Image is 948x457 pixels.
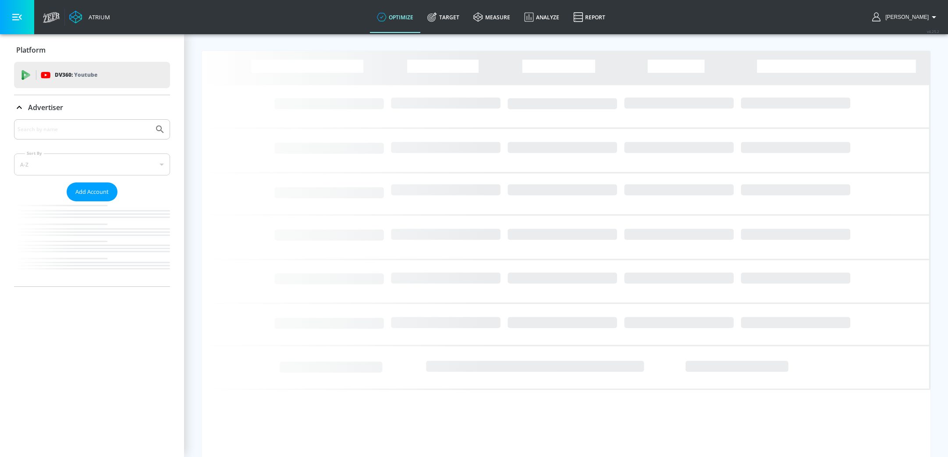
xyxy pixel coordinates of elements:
[14,201,170,286] nav: list of Advertiser
[75,187,109,197] span: Add Account
[872,12,939,22] button: [PERSON_NAME]
[517,1,566,33] a: Analyze
[466,1,517,33] a: measure
[14,62,170,88] div: DV360: Youtube
[67,182,117,201] button: Add Account
[85,13,110,21] div: Atrium
[14,95,170,120] div: Advertiser
[14,154,170,175] div: A-Z
[28,103,63,112] p: Advertiser
[74,70,97,79] p: Youtube
[55,70,97,80] p: DV360:
[18,124,150,135] input: Search by name
[14,38,170,62] div: Platform
[69,11,110,24] a: Atrium
[370,1,420,33] a: optimize
[882,14,929,20] span: login as: stephanie.wolklin@zefr.com
[566,1,612,33] a: Report
[16,45,46,55] p: Platform
[14,119,170,286] div: Advertiser
[927,29,939,34] span: v 4.25.2
[420,1,466,33] a: Target
[25,150,44,156] label: Sort By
